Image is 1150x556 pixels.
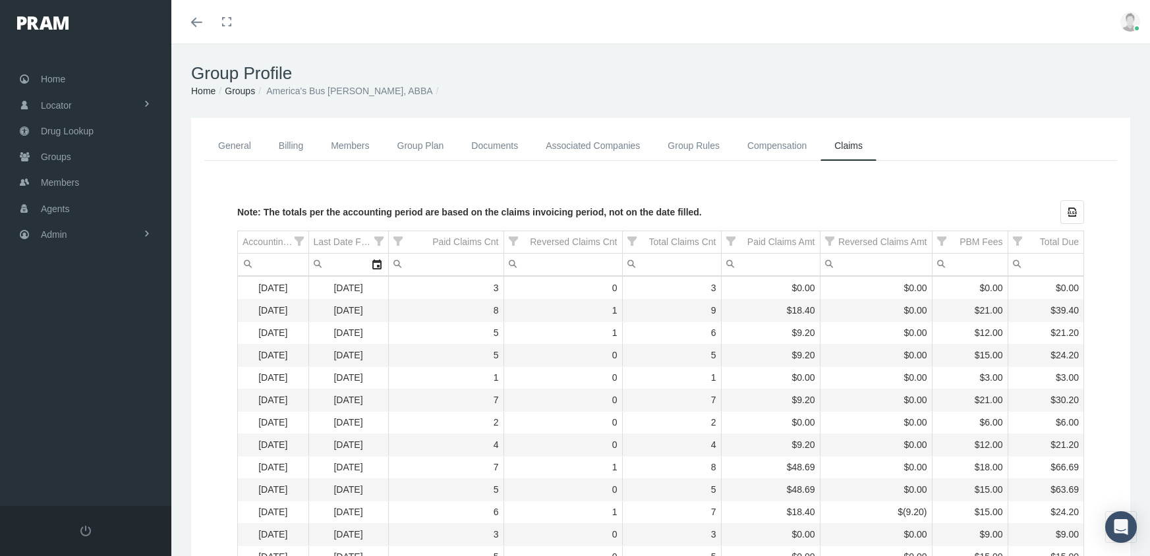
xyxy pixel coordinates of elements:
div: $0.00 [825,394,927,406]
td: [DATE] [238,300,308,322]
div: Total Due [1040,236,1079,248]
td: 0 [503,479,622,501]
td: 0 [503,434,622,457]
td: Column Paid Claims Cnt [388,231,503,254]
div: $0.00 [825,372,927,384]
div: Total Claims Cnt [649,236,716,248]
td: [DATE] [238,322,308,345]
td: 3 [622,524,721,546]
td: Column Accounting Period [238,231,308,254]
td: 2 [622,412,721,434]
span: Admin [41,222,67,247]
td: [DATE] [308,412,388,434]
a: Documents [457,131,532,161]
td: [DATE] [308,322,388,345]
span: Home [41,67,65,92]
div: $15.00 [937,506,1003,518]
td: [DATE] [308,501,388,524]
td: Column PBM Fees [932,231,1008,254]
input: Filter cell [504,254,622,275]
input: Filter cell [238,254,308,275]
input: Filter cell [722,254,820,275]
span: Show filter options for column 'Paid Claims Cnt' [393,236,403,246]
div: $21.00 [937,394,1003,406]
div: $18.40 [726,506,815,518]
div: $9.20 [726,349,815,362]
div: $9.20 [726,327,815,339]
td: Filter cell [308,254,388,276]
td: 0 [503,367,622,389]
div: $3.00 [937,372,1003,384]
div: $0.00 [825,304,927,317]
div: $0.00 [937,282,1003,294]
td: 2 [388,412,503,434]
div: Open Intercom Messenger [1105,511,1137,543]
div: $0.00 [825,282,927,294]
div: Reversed Claims Cnt [530,236,617,248]
td: 0 [503,389,622,412]
div: $9.20 [726,439,815,451]
div: $48.69 [726,484,815,496]
td: 5 [388,322,503,345]
input: Filter cell [389,254,503,275]
td: Filter cell [238,254,308,276]
td: 6 [388,501,503,524]
span: Show filter options for column 'Reversed Claims Cnt' [509,236,518,246]
a: General [204,131,265,161]
div: $0.00 [825,461,927,474]
div: $0.00 [825,528,927,541]
td: 1 [503,457,622,479]
td: Column Last Date Filled [308,231,388,254]
img: user-placeholder.jpg [1120,12,1140,32]
td: [DATE] [238,367,308,389]
span: Note: The totals per the accounting period are based on the claims invoicing period, not on the d... [237,207,702,217]
td: 7 [622,501,721,524]
td: Column Reversed Claims Cnt [503,231,622,254]
td: [DATE] [308,479,388,501]
div: $24.20 [1013,349,1079,362]
div: Export all data to Excel [1060,200,1084,224]
td: September 2024 [238,524,308,546]
div: $66.69 [1013,461,1079,474]
div: $0.00 [726,528,815,541]
a: Group Rules [654,131,733,161]
td: 6 [622,322,721,345]
td: Filter cell [721,254,820,276]
td: [DATE] [238,389,308,412]
td: [DATE] [308,345,388,367]
span: Agents [41,196,70,221]
div: $21.20 [1013,327,1079,339]
td: 3 [388,277,503,300]
td: 1 [622,367,721,389]
div: $9.00 [1013,528,1079,541]
div: $0.00 [1013,282,1079,294]
img: PRAM_20_x_78.png [17,16,69,30]
td: 7 [388,389,503,412]
div: $0.00 [726,372,815,384]
div: $6.00 [937,416,1003,429]
td: 1 [388,367,503,389]
div: $(9.20) [825,506,927,518]
td: [DATE] [308,457,388,479]
td: Column Paid Claims Amt [721,231,820,254]
div: $0.00 [726,282,815,294]
span: Show filter options for column 'Total Claims Cnt' [627,236,637,246]
a: Claims [820,131,877,161]
span: Members [41,170,79,195]
td: 1 [503,322,622,345]
div: Reversed Claims Amt [838,236,927,248]
span: Show filter options for column 'PBM Fees' [937,236,946,246]
div: $48.69 [726,461,815,474]
td: Filter cell [820,254,932,276]
td: 5 [388,345,503,367]
td: Filter cell [503,254,622,276]
input: Filter cell [623,254,721,275]
td: 0 [503,524,622,546]
td: December 2024 [238,457,308,479]
div: $3.00 [1013,372,1079,384]
div: $24.20 [1013,506,1079,518]
td: [DATE] [308,524,388,546]
td: 5 [622,345,721,367]
div: PBM Fees [960,236,1002,248]
td: 3 [622,277,721,300]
